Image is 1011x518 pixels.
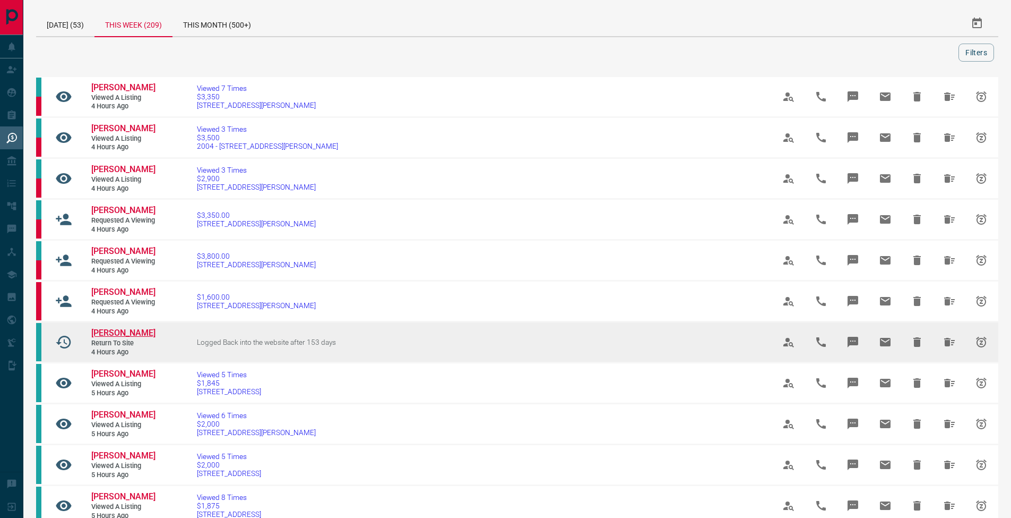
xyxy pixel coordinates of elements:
[36,364,41,402] div: condos.ca
[872,166,898,191] span: Email
[872,288,898,314] span: Email
[197,125,338,150] a: Viewed 3 Times$3,5002004 - [STREET_ADDRESS][PERSON_NAME]
[91,82,155,94] a: [PERSON_NAME]
[91,266,155,275] span: 4 hours ago
[197,252,316,260] span: $3,800.00
[91,257,155,266] span: Requested a Viewing
[872,248,898,273] span: Email
[197,166,316,174] span: Viewed 3 Times
[808,125,834,150] span: Call
[840,370,866,396] span: Message
[36,78,41,97] div: condos.ca
[91,298,155,307] span: Requested a Viewing
[91,451,155,462] a: [PERSON_NAME]
[904,125,930,150] span: Hide
[904,166,930,191] span: Hide
[904,411,930,437] span: Hide
[91,184,155,193] span: 4 hours ago
[840,248,866,273] span: Message
[808,452,834,478] span: Call
[937,248,962,273] span: Hide All from Tina Shooshtarizadeh
[91,102,155,111] span: 4 hours ago
[91,246,155,256] span: [PERSON_NAME]
[840,166,866,191] span: Message
[840,207,866,232] span: Message
[937,207,962,232] span: Hide All from Tina Shooshtarizadeh
[91,421,155,430] span: Viewed a Listing
[36,219,41,239] div: property.ca
[36,159,41,179] div: condos.ca
[872,329,898,355] span: Email
[937,288,962,314] span: Hide All from Madison Sousa
[776,166,801,191] span: View Profile
[808,411,834,437] span: Call
[840,329,866,355] span: Message
[91,216,155,225] span: Requested a Viewing
[197,84,316,109] a: Viewed 7 Times$3,350[STREET_ADDRESS][PERSON_NAME]
[808,288,834,314] span: Call
[197,293,316,310] a: $1,600.00[STREET_ADDRESS][PERSON_NAME]
[937,370,962,396] span: Hide All from Amir Salehi
[969,248,994,273] span: Snooze
[91,287,155,298] a: [PERSON_NAME]
[172,11,262,36] div: This Month (500+)
[197,211,316,219] span: $3,350.00
[36,200,41,219] div: condos.ca
[937,166,962,191] span: Hide All from Tina Shooshtarizadeh
[36,118,41,138] div: condos.ca
[197,219,316,228] span: [STREET_ADDRESS][PERSON_NAME]
[36,446,41,484] div: condos.ca
[969,370,994,396] span: Snooze
[91,175,155,184] span: Viewed a Listing
[197,301,316,310] span: [STREET_ADDRESS][PERSON_NAME]
[776,452,801,478] span: View Profile
[197,370,261,379] span: Viewed 5 Times
[197,92,316,101] span: $3,350
[36,282,41,320] div: property.ca
[91,328,155,339] a: [PERSON_NAME]
[840,125,866,150] span: Message
[197,293,316,301] span: $1,600.00
[91,471,155,480] span: 5 hours ago
[36,260,41,279] div: property.ca
[91,369,155,379] span: [PERSON_NAME]
[91,82,155,92] span: [PERSON_NAME]
[840,288,866,314] span: Message
[872,207,898,232] span: Email
[937,329,962,355] span: Hide All from Maitri Modi
[197,166,316,191] a: Viewed 3 Times$2,900[STREET_ADDRESS][PERSON_NAME]
[91,462,155,471] span: Viewed a Listing
[872,125,898,150] span: Email
[36,97,41,116] div: property.ca
[904,370,930,396] span: Hide
[91,143,155,152] span: 4 hours ago
[91,339,155,348] span: Return to Site
[776,329,801,355] span: View Profile
[808,248,834,273] span: Call
[776,84,801,109] span: View Profile
[808,84,834,109] span: Call
[776,411,801,437] span: View Profile
[776,370,801,396] span: View Profile
[937,125,962,150] span: Hide All from Tina Shooshtarizadeh
[197,252,316,269] a: $3,800.00[STREET_ADDRESS][PERSON_NAME]
[969,452,994,478] span: Snooze
[197,142,338,150] span: 2004 - [STREET_ADDRESS][PERSON_NAME]
[969,125,994,150] span: Snooze
[91,491,155,502] span: [PERSON_NAME]
[872,84,898,109] span: Email
[197,183,316,191] span: [STREET_ADDRESS][PERSON_NAME]
[197,469,261,478] span: [STREET_ADDRESS]
[197,370,261,396] a: Viewed 5 Times$1,845[STREET_ADDRESS]
[969,411,994,437] span: Snooze
[937,84,962,109] span: Hide All from Tina Shooshtarizadeh
[872,452,898,478] span: Email
[91,164,155,175] a: [PERSON_NAME]
[91,123,155,134] a: [PERSON_NAME]
[36,179,41,198] div: property.ca
[969,329,994,355] span: Snooze
[872,370,898,396] span: Email
[36,11,94,36] div: [DATE] (53)
[91,123,155,133] span: [PERSON_NAME]
[36,323,41,361] div: condos.ca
